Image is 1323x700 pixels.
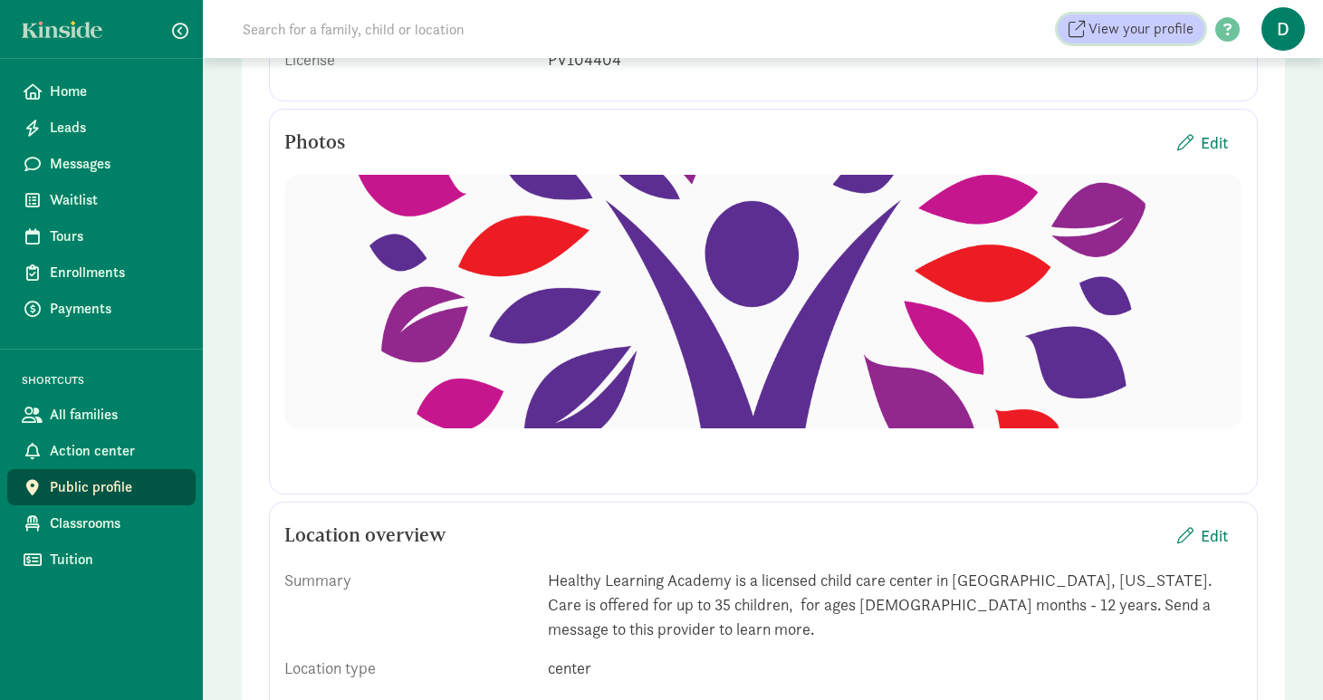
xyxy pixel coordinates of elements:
[50,476,181,498] span: Public profile
[1163,123,1242,162] button: Edit
[7,542,196,578] a: Tuition
[284,568,533,641] div: Summary
[7,433,196,469] a: Action center
[1201,130,1228,155] span: Edit
[1163,516,1242,555] button: Edit
[7,182,196,218] a: Waitlist
[1232,613,1323,700] iframe: Chat Widget
[50,153,181,175] span: Messages
[1088,18,1194,40] span: View your profile
[284,47,533,72] div: License
[50,549,181,571] span: Tuition
[548,656,1242,680] div: center
[284,524,446,546] h5: Location overview
[1201,523,1228,548] span: Edit
[50,440,181,462] span: Action center
[50,225,181,247] span: Tours
[284,656,533,680] div: Location type
[50,513,181,534] span: Classrooms
[50,298,181,320] span: Payments
[7,73,196,110] a: Home
[7,469,196,505] a: Public profile
[548,47,1242,72] div: PV104404
[7,397,196,433] a: All families
[50,189,181,211] span: Waitlist
[7,110,196,146] a: Leads
[50,117,181,139] span: Leads
[7,291,196,327] a: Payments
[7,146,196,182] a: Messages
[284,131,345,153] h5: Photos
[232,11,740,47] input: Search for a family, child or location
[1261,7,1305,51] span: D
[7,254,196,291] a: Enrollments
[1058,14,1204,43] a: View your profile
[50,262,181,283] span: Enrollments
[50,404,181,426] span: All families
[548,568,1242,641] div: Healthy Learning Academy is a licensed child care center in [GEOGRAPHIC_DATA], [US_STATE]. Care i...
[50,81,181,102] span: Home
[7,505,196,542] a: Classrooms
[7,218,196,254] a: Tours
